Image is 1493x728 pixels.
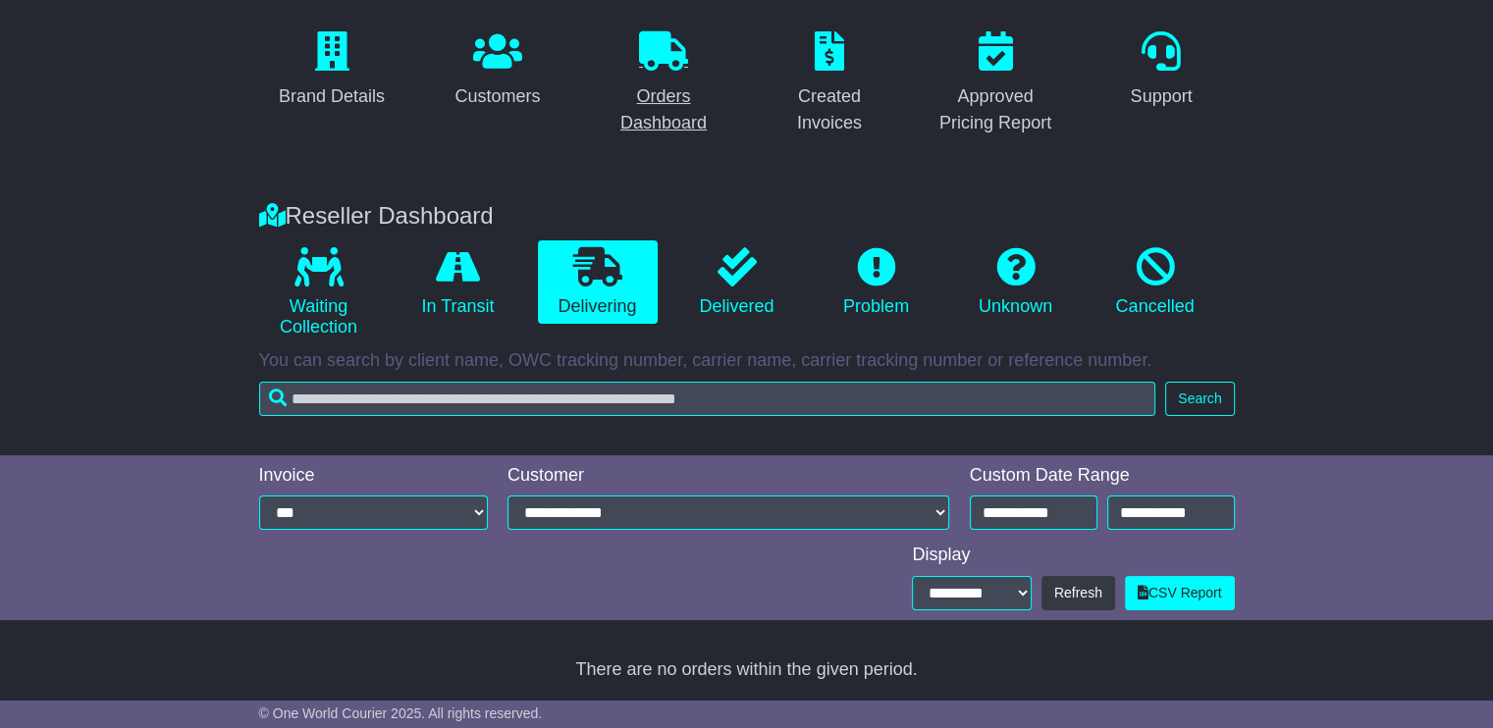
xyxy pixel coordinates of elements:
a: Waiting Collection [259,240,379,345]
a: Created Invoices [757,25,903,143]
p: You can search by client name, OWC tracking number, carrier name, carrier tracking number or refe... [259,350,1235,372]
div: Invoice [259,465,489,487]
div: Orders Dashboard [604,83,724,136]
a: Cancelled [1095,240,1215,325]
a: Delivering [538,240,658,325]
div: Created Invoices [770,83,890,136]
div: Support [1130,83,1192,110]
button: Refresh [1041,576,1115,610]
a: Approved Pricing Report [923,25,1069,143]
a: Orders Dashboard [591,25,737,143]
div: Customer [507,465,950,487]
div: Display [912,545,1234,566]
div: Brand Details [279,83,385,110]
div: There are no orders within the given period. [254,659,1240,681]
span: © One World Courier 2025. All rights reserved. [259,705,543,721]
a: Problem [817,240,936,325]
a: Customers [442,25,553,117]
div: Custom Date Range [970,465,1235,487]
button: Search [1165,382,1234,416]
a: Unknown [956,240,1076,325]
a: Support [1117,25,1204,117]
div: Reseller Dashboard [249,202,1245,231]
div: Approved Pricing Report [935,83,1056,136]
a: In Transit [399,240,518,325]
div: Customers [454,83,540,110]
a: Delivered [677,240,797,325]
a: Brand Details [266,25,398,117]
a: CSV Report [1125,576,1235,610]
